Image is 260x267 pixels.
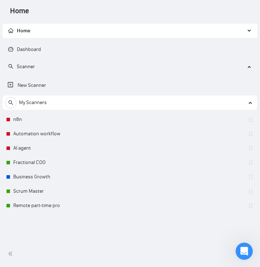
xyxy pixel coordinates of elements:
[13,127,82,141] a: Automation workflow
[13,155,82,170] a: Fractional COO
[8,64,13,69] span: search
[13,141,82,155] a: AI agent
[248,188,254,194] span: holder
[8,64,35,70] span: Scanner
[248,174,254,180] span: holder
[17,64,35,70] span: Scanner
[5,97,17,108] button: search
[248,131,254,137] span: holder
[5,100,16,105] span: search
[8,28,31,34] span: Home
[8,46,41,52] a: dashboardDashboard
[248,203,254,209] span: holder
[8,28,13,33] span: home
[13,198,82,213] a: Remote part-time pro
[3,42,257,57] li: Dashboard
[3,95,257,213] li: My Scanners
[13,112,82,127] a: n8n
[4,6,35,21] span: Home
[8,78,252,93] a: New Scanner
[13,184,82,198] a: Scrum Master
[236,243,253,260] iframe: Intercom live chat
[248,145,254,151] span: holder
[19,95,47,110] span: My Scanners
[13,170,82,184] a: Business Growth
[248,160,254,165] span: holder
[3,78,257,93] li: New Scanner
[8,250,15,257] span: double-left
[248,117,254,122] span: holder
[17,28,31,34] span: Home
